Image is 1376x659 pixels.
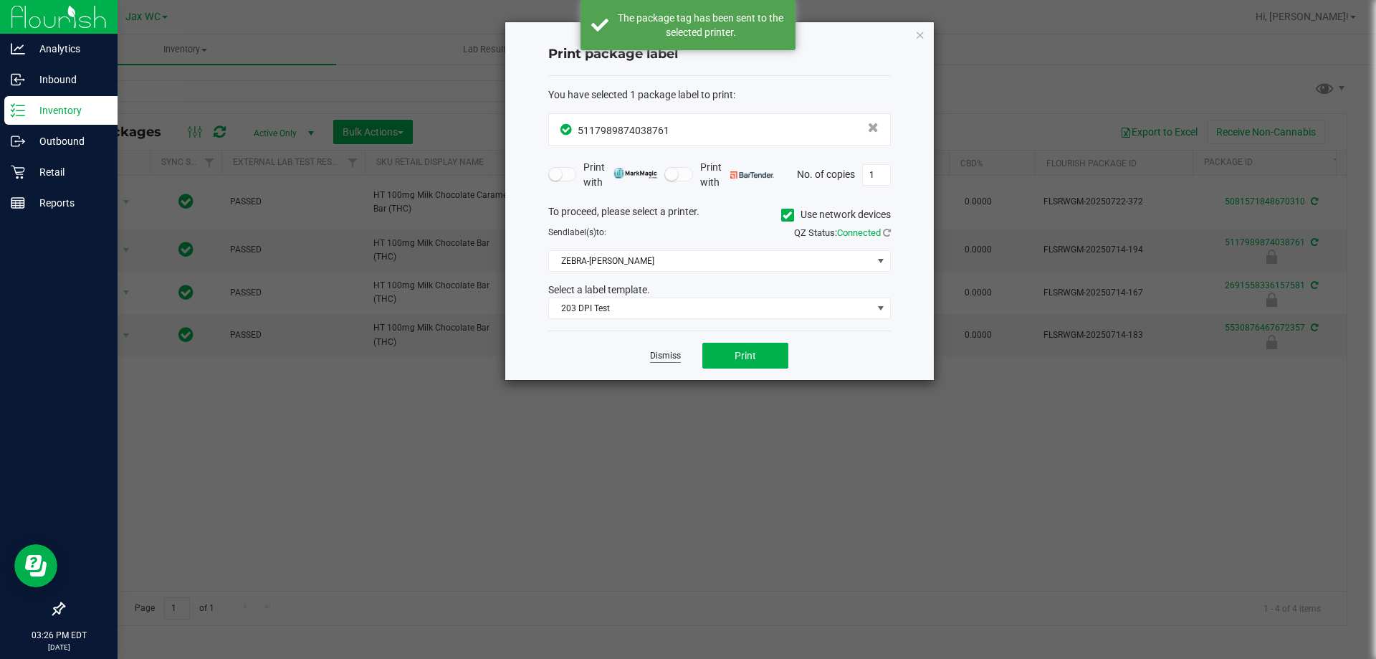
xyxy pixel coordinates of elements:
span: label(s) [568,227,596,237]
a: Dismiss [650,350,681,362]
span: Send to: [548,227,606,237]
span: You have selected 1 package label to print [548,89,733,100]
button: Print [702,343,788,369]
span: Print with [700,160,774,190]
inline-svg: Inbound [11,72,25,87]
span: 203 DPI Test [549,298,872,318]
p: Inventory [25,102,111,119]
iframe: Resource center [14,544,57,587]
div: : [548,87,891,103]
p: Retail [25,163,111,181]
div: The package tag has been sent to the selected printer. [616,11,785,39]
span: No. of copies [797,168,855,179]
div: Select a label template. [537,283,902,298]
label: Use network devices [781,207,891,222]
p: Reports [25,194,111,212]
img: mark_magic_cybra.png [613,168,657,179]
span: ZEBRA-[PERSON_NAME] [549,251,872,271]
inline-svg: Analytics [11,42,25,56]
h4: Print package label [548,45,891,64]
div: To proceed, please select a printer. [537,204,902,226]
p: [DATE] [6,642,111,653]
inline-svg: Retail [11,165,25,179]
span: Connected [837,227,881,238]
inline-svg: Reports [11,196,25,210]
inline-svg: Outbound [11,134,25,148]
p: Inbound [25,71,111,88]
span: QZ Status: [794,227,891,238]
p: 03:26 PM EDT [6,629,111,642]
span: Print with [583,160,657,190]
span: Print [735,350,756,361]
img: bartender.png [730,171,774,179]
span: In Sync [560,122,574,137]
inline-svg: Inventory [11,103,25,118]
p: Analytics [25,40,111,57]
p: Outbound [25,133,111,150]
span: 5117989874038761 [578,125,669,136]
